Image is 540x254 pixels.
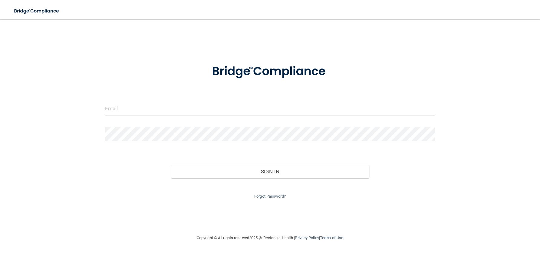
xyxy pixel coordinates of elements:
[254,194,286,199] a: Forgot Password?
[295,236,319,240] a: Privacy Policy
[160,228,380,248] div: Copyright © All rights reserved 2025 @ Rectangle Health | |
[199,56,341,87] img: bridge_compliance_login_screen.278c3ca4.svg
[9,5,65,17] img: bridge_compliance_login_screen.278c3ca4.svg
[105,102,435,115] input: Email
[171,165,369,178] button: Sign In
[320,236,343,240] a: Terms of Use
